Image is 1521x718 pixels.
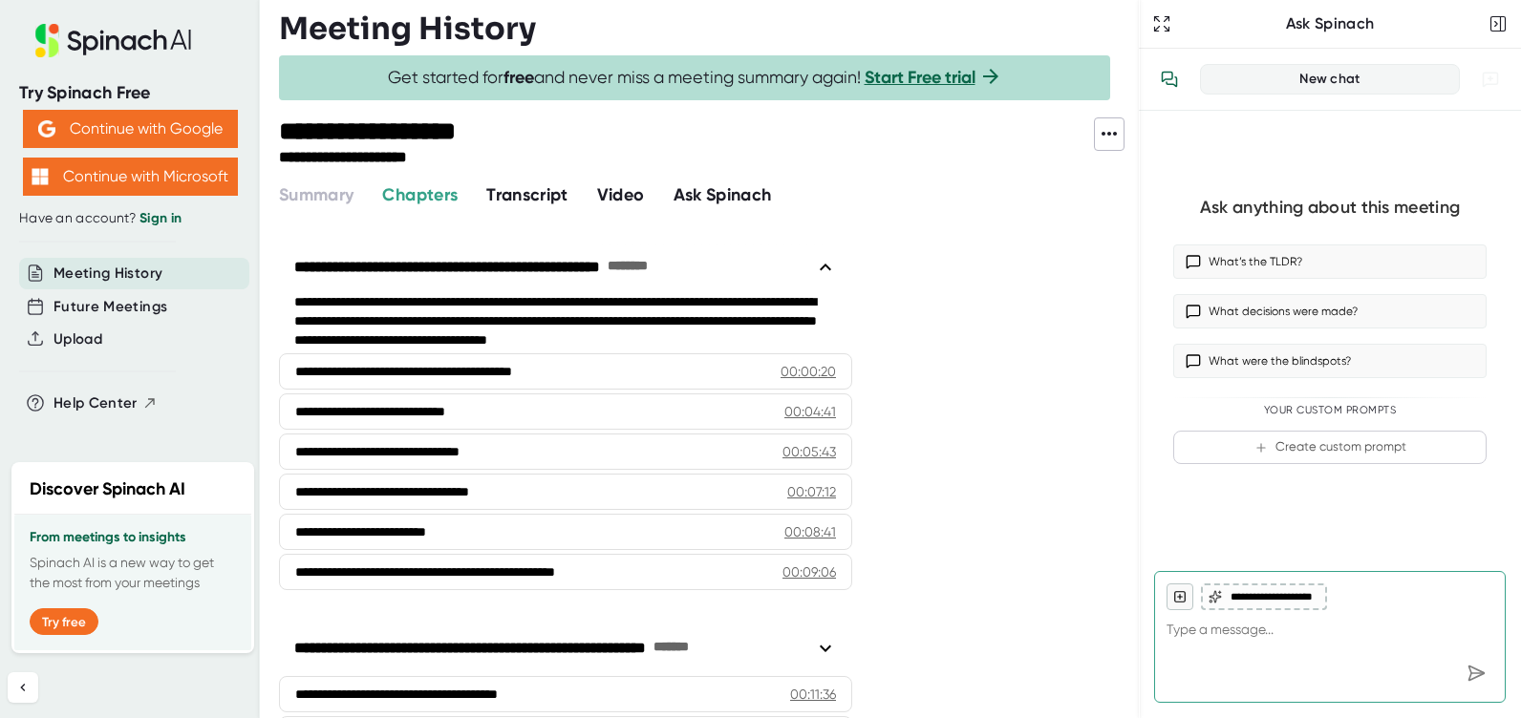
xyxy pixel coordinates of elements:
[787,482,836,501] div: 00:07:12
[674,182,772,208] button: Ask Spinach
[782,562,836,581] div: 00:09:06
[382,184,458,205] span: Chapters
[19,82,241,104] div: Try Spinach Free
[1173,344,1487,378] button: What were the blindspots?
[1173,294,1487,328] button: What decisions were made?
[54,263,162,285] button: Meeting History
[279,184,353,205] span: Summary
[1212,71,1447,88] div: New chat
[54,392,158,414] button: Help Center
[30,476,185,502] h2: Discover Spinach AI
[8,672,38,703] button: Collapse sidebar
[54,296,167,318] button: Future Meetings
[139,210,182,226] a: Sign in
[597,182,645,208] button: Video
[23,158,238,196] button: Continue with Microsoft
[1200,197,1460,219] div: Ask anything about this meeting
[30,553,236,593] p: Spinach AI is a new way to get the most from your meetings
[388,67,1002,89] span: Get started for and never miss a meeting summary again!
[279,182,353,208] button: Summary
[784,402,836,421] div: 00:04:41
[597,184,645,205] span: Video
[1459,656,1493,690] div: Send message
[54,328,102,350] button: Upload
[503,67,534,88] b: free
[674,184,772,205] span: Ask Spinach
[1173,431,1487,464] button: Create custom prompt
[784,522,836,541] div: 00:08:41
[279,11,536,47] h3: Meeting History
[865,67,975,88] a: Start Free trial
[782,442,836,461] div: 00:05:43
[1148,11,1175,37] button: Expand to Ask Spinach page
[1173,404,1487,417] div: Your Custom Prompts
[23,110,238,148] button: Continue with Google
[1173,244,1487,279] button: What’s the TLDR?
[38,120,55,137] img: Aehbyd4JwY73AAAAAElFTkSuQmCC
[486,184,568,205] span: Transcript
[1485,11,1511,37] button: Close conversation sidebar
[1175,14,1485,33] div: Ask Spinach
[486,182,568,208] button: Transcript
[54,392,138,414] span: Help Center
[30,608,98,635] button: Try free
[790,685,836,704] div: 00:11:36
[1150,60,1189,98] button: View conversation history
[30,530,236,545] h3: From meetings to insights
[781,362,836,381] div: 00:00:20
[19,210,241,227] div: Have an account?
[382,182,458,208] button: Chapters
